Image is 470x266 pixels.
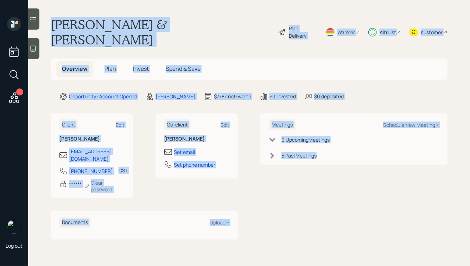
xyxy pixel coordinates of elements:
[164,136,229,142] h6: [PERSON_NAME]
[337,29,355,36] div: Warmer
[314,93,344,100] div: $0 deposited
[214,93,251,100] div: $778k net-worth
[59,136,125,142] h6: [PERSON_NAME]
[281,136,330,143] div: 0 Upcoming Meeting s
[6,242,23,249] div: Log out
[155,93,196,100] div: [PERSON_NAME]
[16,88,23,95] div: 1
[174,148,195,156] div: Set email
[133,65,149,73] span: Invest
[383,122,439,128] div: Schedule New Meeting +
[51,17,272,47] h1: [PERSON_NAME] & [PERSON_NAME]
[289,25,317,39] div: Plan Delivery
[104,65,116,73] span: Plan
[7,220,21,234] img: hunter_neumayer.jpg
[380,29,396,36] div: Altruist
[116,122,125,128] div: Edit
[166,65,201,73] span: Spend & Save
[210,219,229,226] div: Upload +
[69,148,125,162] div: [EMAIL_ADDRESS][DOMAIN_NAME]
[174,161,215,168] div: Set phone number
[269,93,296,100] div: $0 invested
[59,119,78,131] h6: Client
[269,119,296,131] h6: Meetings
[69,167,113,175] div: [PHONE_NUMBER]
[221,122,229,128] div: Edit
[421,29,443,36] div: Kustomer
[119,167,128,174] div: CST
[62,65,88,73] span: Overview
[281,152,317,159] div: 5 Past Meeting s
[59,217,91,228] h6: Documents
[84,179,125,193] div: Clear password
[69,93,137,100] div: Opportunity · Account Opened
[164,119,191,131] h6: Co-client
